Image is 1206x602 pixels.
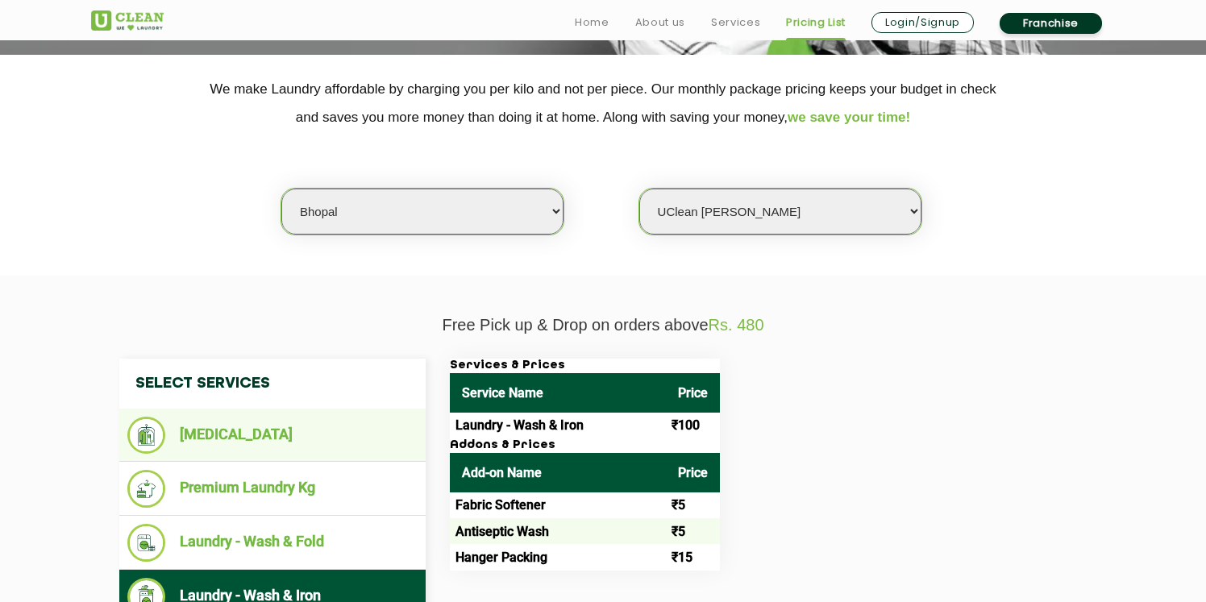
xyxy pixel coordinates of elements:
td: Hanger Packing [450,544,666,570]
a: About us [635,13,685,32]
td: Laundry - Wash & Iron [450,413,666,438]
th: Price [666,373,720,413]
td: ₹5 [666,492,720,518]
a: Pricing List [786,13,846,32]
th: Service Name [450,373,666,413]
td: Antiseptic Wash [450,518,666,544]
td: Fabric Softener [450,492,666,518]
img: Premium Laundry Kg [127,470,165,508]
li: Laundry - Wash & Fold [127,524,418,562]
img: UClean Laundry and Dry Cleaning [91,10,164,31]
span: we save your time! [788,110,910,125]
a: Login/Signup [871,12,974,33]
li: [MEDICAL_DATA] [127,417,418,454]
td: ₹15 [666,544,720,570]
a: Services [711,13,760,32]
h3: Services & Prices [450,359,720,373]
th: Add-on Name [450,453,666,492]
td: ₹5 [666,518,720,544]
li: Premium Laundry Kg [127,470,418,508]
span: Rs. 480 [709,316,764,334]
p: We make Laundry affordable by charging you per kilo and not per piece. Our monthly package pricin... [91,75,1115,131]
img: Laundry - Wash & Fold [127,524,165,562]
td: ₹100 [666,413,720,438]
th: Price [666,453,720,492]
img: Dry Cleaning [127,417,165,454]
a: Home [575,13,609,32]
a: Franchise [1000,13,1102,34]
h4: Select Services [119,359,426,409]
p: Free Pick up & Drop on orders above [91,316,1115,334]
h3: Addons & Prices [450,438,720,453]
